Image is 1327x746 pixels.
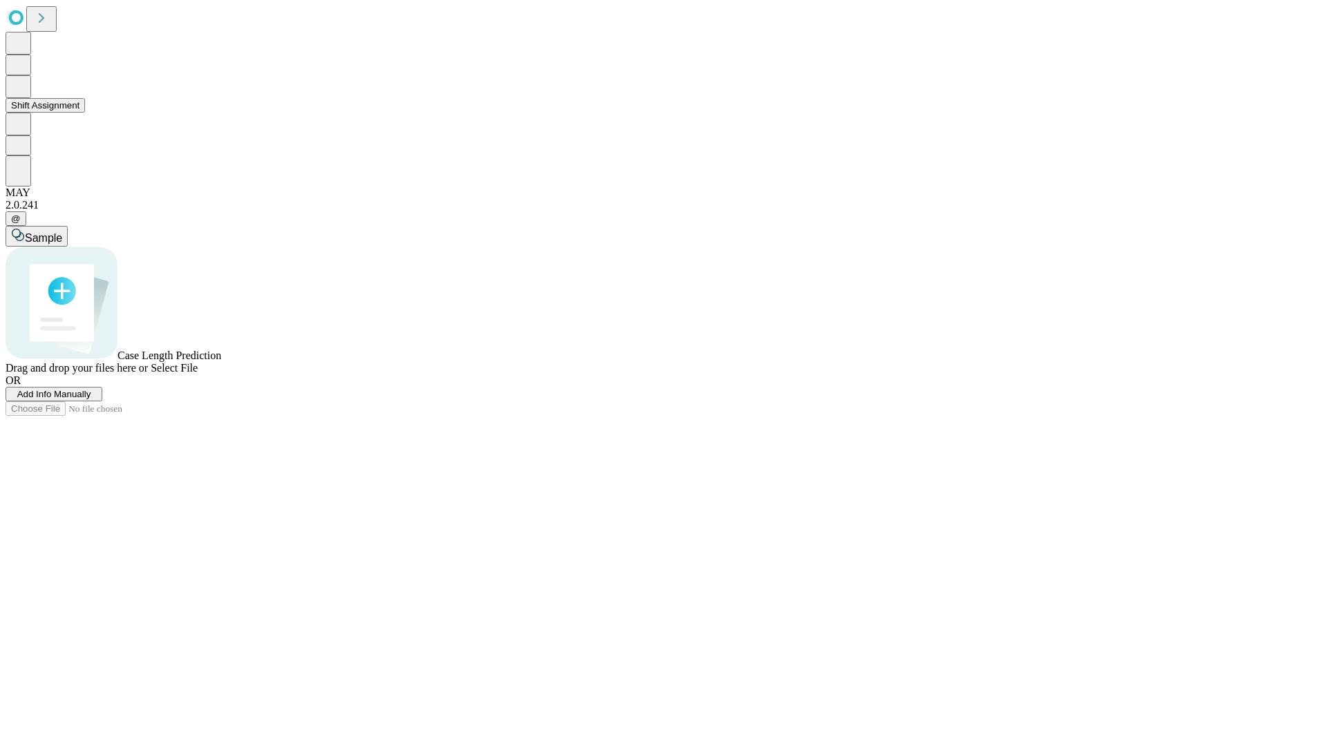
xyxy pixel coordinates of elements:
[6,98,85,113] button: Shift Assignment
[17,389,91,399] span: Add Info Manually
[6,362,148,374] span: Drag and drop your files here or
[117,350,221,361] span: Case Length Prediction
[6,374,21,386] span: OR
[151,362,198,374] span: Select File
[6,186,1321,199] div: MAY
[6,199,1321,211] div: 2.0.241
[11,213,21,224] span: @
[6,387,102,401] button: Add Info Manually
[6,211,26,226] button: @
[6,226,68,247] button: Sample
[25,232,62,244] span: Sample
